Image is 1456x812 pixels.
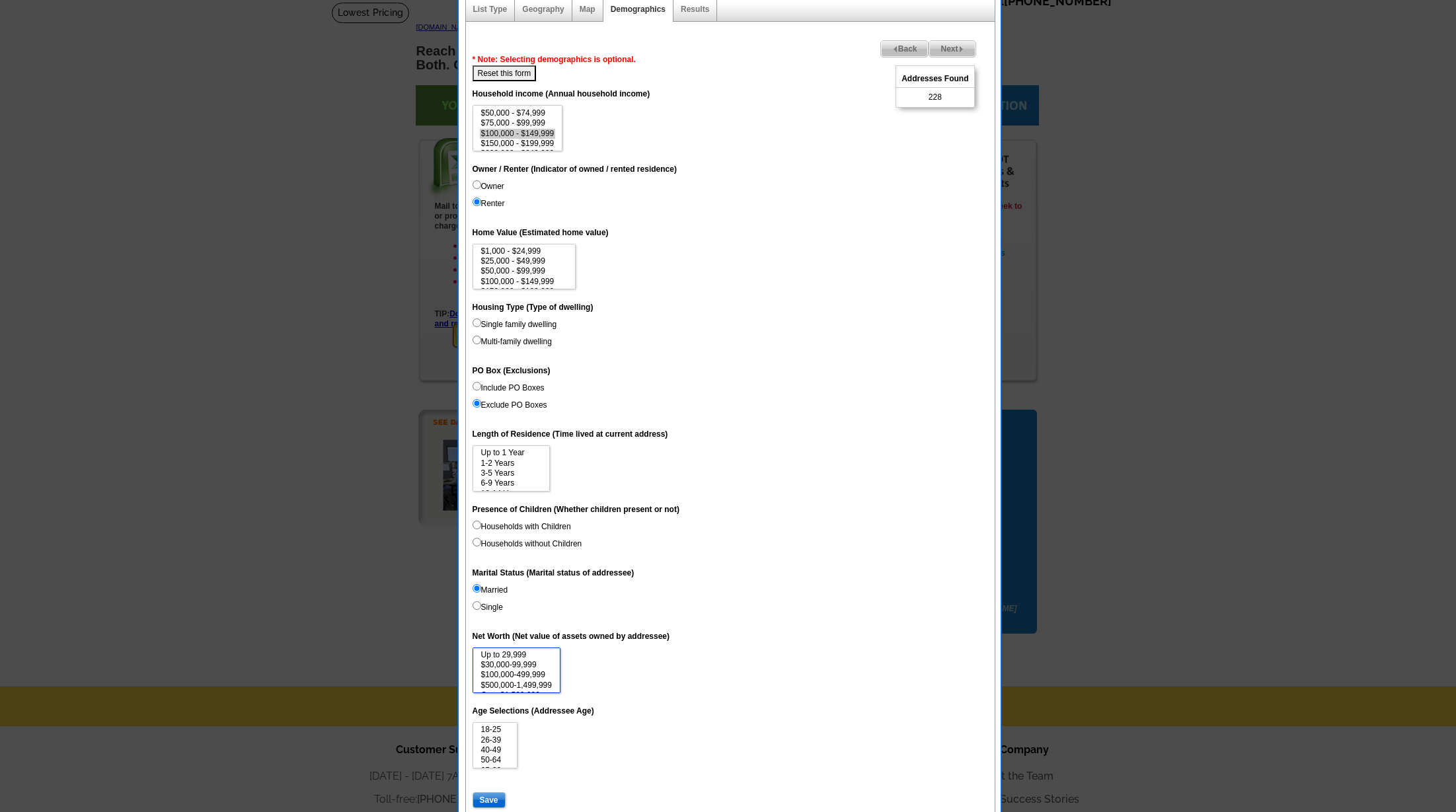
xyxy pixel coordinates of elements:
input: Exclude PO Boxes [473,399,481,408]
option: 65-69 [480,766,511,776]
input: Single [473,601,481,610]
option: $150,000 - $199,999 [480,139,556,149]
label: Married [473,584,508,596]
option: 50-64 [480,755,511,765]
label: PO Box (Exclusions) [473,365,551,377]
img: button-next-arrow-gray.png [958,46,964,52]
label: Home Value (Estimated home value) [473,227,609,239]
a: Map [580,5,595,14]
option: $25,000 - $49,999 [480,256,569,266]
label: Housing Type (Type of dwelling) [473,301,594,313]
a: Next [929,40,976,57]
label: Multi-family dwelling [473,336,552,348]
label: Single family dwelling [473,318,557,330]
label: Owner / Renter (Indicator of owned / rented residence) [473,163,677,175]
a: Back [880,40,929,57]
iframe: LiveChat chat widget [1192,505,1456,812]
a: Geography [522,5,564,14]
label: Age Selections (Addressee Age) [473,705,594,717]
input: Multi-family dwelling [473,336,481,344]
input: Households without Children [473,538,481,546]
span: Addresses Found [896,70,974,88]
option: $1,000 - $24,999 [480,246,569,256]
option: $100,000 - $149,999 [480,277,569,287]
option: 6-9 Years [480,478,543,488]
option: Over $1,500,000 [480,690,553,700]
option: Up to 29,999 [480,650,553,660]
option: 26-39 [480,735,511,745]
button: Reset this form [473,65,537,81]
option: $100,000 - $149,999 [480,129,556,139]
span: * Note: Selecting demographics is optional. [473,55,636,64]
label: Presence of Children (Whether children present or not) [473,503,679,515]
option: Up to 1 Year [480,448,543,458]
a: Results [681,5,709,14]
option: 10-14 Years [480,489,543,499]
input: Households with Children [473,521,481,529]
option: 3-5 Years [480,468,543,478]
label: Households without Children [473,538,582,550]
option: $150,000 - $199,999 [480,287,569,297]
input: Owner [473,180,481,189]
input: Renter [473,198,481,206]
a: List Type [473,5,508,14]
label: Owner [473,180,504,192]
img: button-prev-arrow-gray.png [892,46,898,52]
label: Marital Status (Marital status of addressee) [473,567,634,579]
option: 1-2 Years [480,459,543,468]
span: 228 [929,91,942,103]
label: Length of Residence (Time lived at current address) [473,428,668,440]
label: Net Worth (Net value of assets owned by addressee) [473,630,670,642]
label: Include PO Boxes [473,382,545,394]
option: 18-25 [480,725,511,735]
option: $75,000 - $99,999 [480,118,556,128]
span: Back [881,41,929,57]
option: $500,000-1,499,999 [480,681,553,690]
label: Exclude PO Boxes [473,399,547,411]
input: Married [473,584,481,593]
span: Next [929,41,975,57]
label: Renter [473,198,505,209]
input: Single family dwelling [473,318,481,327]
input: Include PO Boxes [473,382,481,390]
a: Demographics [611,5,666,14]
label: Household income (Annual household income) [473,88,650,100]
label: Households with Children [473,521,571,533]
option: $200,000 - $249,999 [480,149,556,159]
option: $50,000 - $99,999 [480,266,569,276]
option: $30,000-99,999 [480,660,553,670]
label: Single [473,601,503,613]
option: 40-49 [480,745,511,755]
input: Save [473,792,506,808]
option: $50,000 - $74,999 [480,108,556,118]
option: $100,000-499,999 [480,670,553,680]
